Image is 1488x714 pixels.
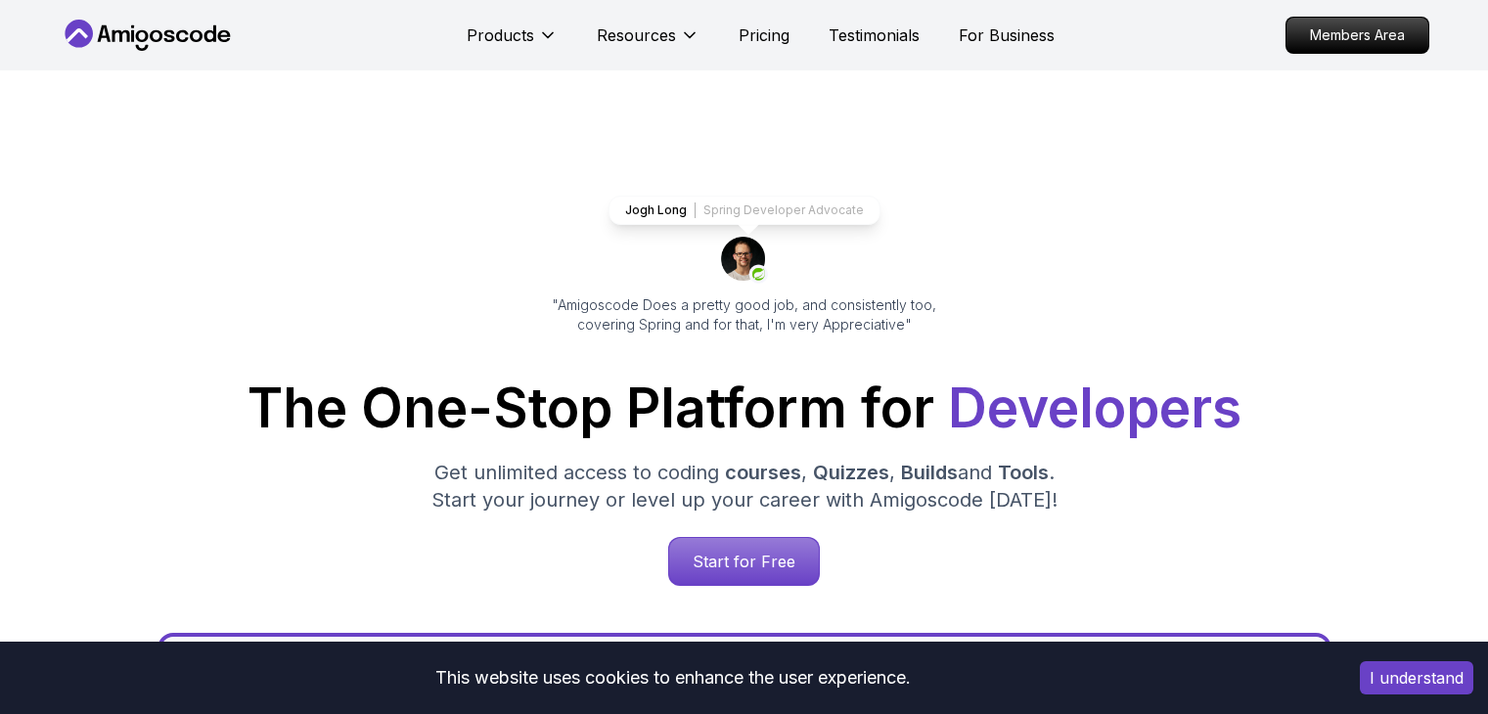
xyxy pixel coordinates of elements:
[739,23,789,47] a: Pricing
[15,656,1330,699] div: This website uses cookies to enhance the user experience.
[1285,17,1429,54] a: Members Area
[467,23,534,47] p: Products
[1360,661,1473,694] button: Accept cookies
[669,538,819,585] p: Start for Free
[829,23,920,47] a: Testimonials
[416,459,1073,513] p: Get unlimited access to coding , , and . Start your journey or level up your career with Amigosco...
[813,461,889,484] span: Quizzes
[597,23,699,63] button: Resources
[959,23,1055,47] a: For Business
[703,202,864,218] p: Spring Developer Advocate
[725,461,801,484] span: courses
[625,202,687,218] p: Jogh Long
[901,461,958,484] span: Builds
[1286,18,1428,53] p: Members Area
[597,23,676,47] p: Resources
[668,537,820,586] a: Start for Free
[998,461,1049,484] span: Tools
[525,295,964,335] p: "Amigoscode Does a pretty good job, and consistently too, covering Spring and for that, I'm very ...
[75,381,1414,435] h1: The One-Stop Platform for
[467,23,558,63] button: Products
[721,237,768,284] img: josh long
[948,376,1241,440] span: Developers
